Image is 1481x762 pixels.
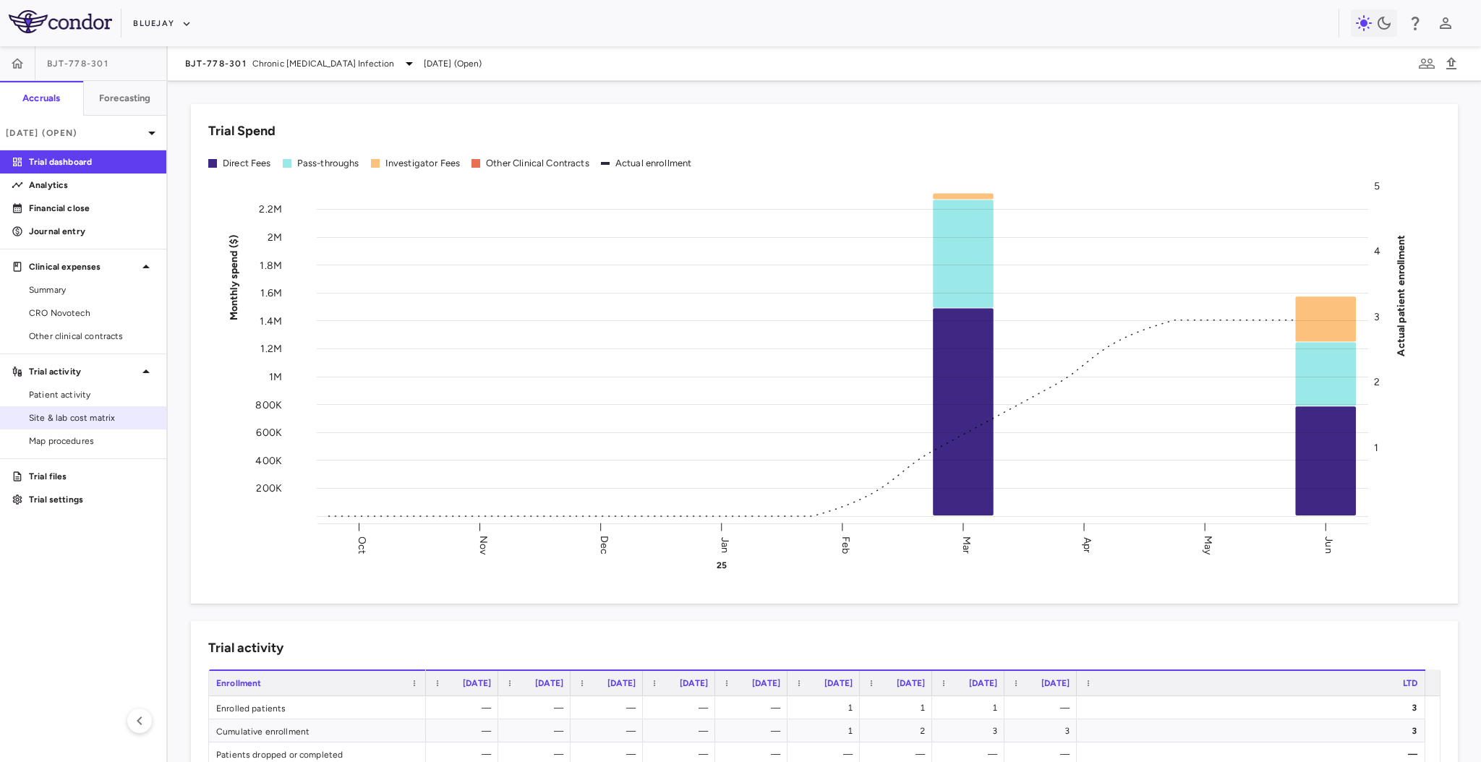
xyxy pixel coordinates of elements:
span: BJT-778-301 [47,58,108,69]
text: Apr [1081,536,1093,552]
p: Trial dashboard [29,155,155,168]
tspan: 3 [1374,310,1380,322]
div: — [656,719,708,742]
span: [DATE] [824,678,853,688]
span: Site & lab cost matrix [29,411,155,424]
span: [DATE] [607,678,636,688]
div: Pass-throughs [297,157,359,170]
h6: Forecasting [99,92,151,105]
span: [DATE] [680,678,708,688]
tspan: 1.6M [260,287,282,299]
tspan: 2.2M [259,203,282,215]
span: [DATE] (Open) [424,57,482,70]
tspan: 600K [256,427,282,439]
div: 3 [1017,719,1070,742]
div: 3 [1090,719,1418,742]
span: Summary [29,283,155,296]
tspan: 200K [256,482,282,495]
tspan: 800K [255,398,282,411]
div: 3 [945,719,997,742]
div: — [728,719,780,742]
span: [DATE] [969,678,997,688]
p: Analytics [29,179,155,192]
div: — [439,719,491,742]
span: Map procedures [29,434,155,448]
div: — [511,696,563,719]
div: Cumulative enrollment [209,719,426,742]
div: 1 [801,696,853,719]
p: Trial settings [29,493,155,506]
tspan: 2 [1374,376,1380,388]
p: Trial activity [29,365,137,378]
div: 1 [801,719,853,742]
h6: Trial activity [208,638,283,658]
div: — [728,696,780,719]
span: Patient activity [29,388,155,401]
div: Other Clinical Contracts [486,157,589,170]
p: Trial files [29,470,155,483]
text: Jan [719,536,731,552]
text: Oct [356,536,368,553]
button: Bluejay [133,12,192,35]
div: Direct Fees [223,157,271,170]
span: BJT-778-301 [185,58,247,69]
tspan: 5 [1374,180,1380,192]
span: CRO Novotech [29,307,155,320]
div: 2 [873,719,925,742]
tspan: 400K [255,454,282,466]
text: Dec [598,535,610,554]
text: Feb [840,536,852,553]
div: — [584,696,636,719]
img: logo-full-SnFGN8VE.png [9,10,112,33]
span: [DATE] [535,678,563,688]
h6: Accruals [22,92,60,105]
tspan: 1M [269,371,282,383]
span: LTD [1403,678,1417,688]
tspan: 4 [1374,245,1380,257]
text: Jun [1323,536,1335,553]
p: [DATE] (Open) [6,127,143,140]
tspan: 1 [1374,441,1378,453]
span: [DATE] [1041,678,1070,688]
p: Financial close [29,202,155,215]
tspan: Actual patient enrollment [1395,234,1407,356]
span: Chronic [MEDICAL_DATA] Infection [252,57,395,70]
div: 3 [1090,696,1418,719]
tspan: 1.8M [260,259,282,271]
div: Investigator Fees [385,157,461,170]
div: 1 [873,696,925,719]
p: Clinical expenses [29,260,137,273]
span: [DATE] [463,678,491,688]
tspan: 2M [268,231,282,244]
div: — [511,719,563,742]
span: [DATE] [897,678,925,688]
p: Journal entry [29,225,155,238]
tspan: 1.4M [260,314,282,327]
div: 1 [945,696,997,719]
span: Other clinical contracts [29,330,155,343]
text: 25 [717,560,727,570]
text: May [1202,535,1214,555]
text: Mar [960,536,973,553]
tspan: Monthly spend ($) [228,234,240,320]
div: — [656,696,708,719]
div: — [1017,696,1070,719]
span: [DATE] [752,678,780,688]
div: — [439,696,491,719]
tspan: 1.2M [260,343,282,355]
text: Nov [477,535,490,555]
div: — [584,719,636,742]
span: Enrollment [216,678,262,688]
h6: Trial Spend [208,121,276,141]
div: Actual enrollment [615,157,692,170]
div: Enrolled patients [209,696,426,719]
